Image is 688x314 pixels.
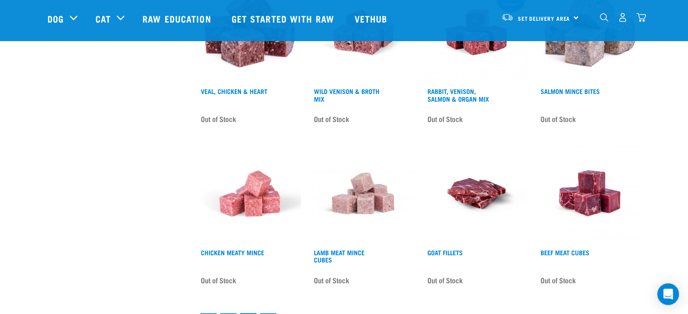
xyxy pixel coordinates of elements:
[312,142,414,244] img: Lamb Meat Mince
[427,89,489,100] a: Rabbit, Venison, Salmon & Organ Mix
[201,273,236,287] span: Out of Stock
[314,112,349,126] span: Out of Stock
[425,142,528,244] img: Raw Essentials Goat Fillets
[95,12,111,25] a: Cat
[427,251,463,254] a: Goat Fillets
[541,89,600,93] a: Salmon Mince Bites
[201,112,236,126] span: Out of Stock
[199,142,301,244] img: Chicken Meaty Mince
[600,13,608,22] img: home-icon-1@2x.png
[541,251,589,254] a: Beef Meat Cubes
[427,112,463,126] span: Out of Stock
[518,17,570,20] span: Set Delivery Area
[201,89,267,93] a: Veal, Chicken & Heart
[133,0,222,37] a: Raw Education
[538,142,641,244] img: Beef Meat Cubes 1669
[314,89,380,100] a: Wild Venison & Broth Mix
[427,273,463,287] span: Out of Stock
[201,251,264,254] a: Chicken Meaty Mince
[314,251,365,261] a: Lamb Meat Mince Cubes
[314,273,349,287] span: Out of Stock
[618,13,627,22] img: user.png
[636,13,646,22] img: home-icon@2x.png
[657,283,679,305] div: Open Intercom Messenger
[501,13,513,21] img: van-moving.png
[541,112,576,126] span: Out of Stock
[346,0,399,37] a: Vethub
[541,273,576,287] span: Out of Stock
[47,12,64,25] a: Dog
[223,0,346,37] a: Get started with Raw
